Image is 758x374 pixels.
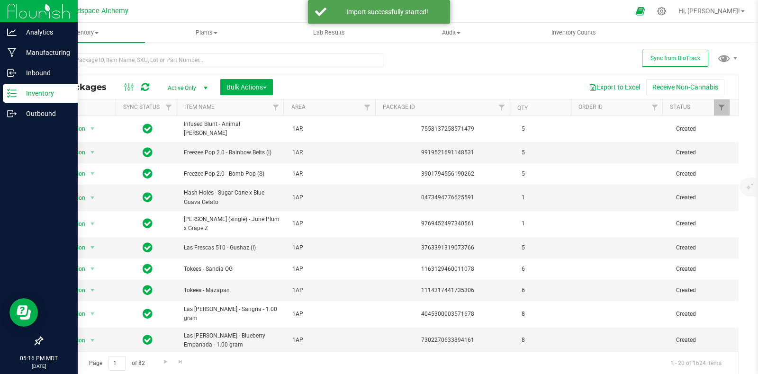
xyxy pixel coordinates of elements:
[578,104,603,110] a: Order Id
[220,79,273,95] button: Bulk Actions
[143,307,153,321] span: In Sync
[184,305,281,323] span: Las [PERSON_NAME] - Sangria - 1.00 gram
[522,336,572,345] span: 8
[292,310,374,319] span: 1AP
[184,120,281,138] span: Infused Blunt - Animal [PERSON_NAME]
[23,23,145,43] a: Inventory
[378,219,517,228] div: 9769452497340561
[86,217,98,231] span: select
[86,146,98,159] span: select
[332,7,443,17] div: Import successfully started!
[143,241,153,254] span: In Sync
[65,7,128,15] span: Headspace Alchemy
[17,47,73,58] p: Manufacturing
[522,125,572,134] span: 5
[378,265,517,274] div: 1163129460011078
[184,243,281,252] span: Las Frescas 510 - Gushaz (I)
[184,331,281,349] span: Las [PERSON_NAME] - Blueberry Empanada - 1.00 gram
[390,23,512,43] a: Audit
[184,215,281,233] span: [PERSON_NAME] (single) - June Plum x Grape Z
[630,2,651,20] span: Open Ecommerce Menu
[292,336,374,345] span: 1AP
[268,23,390,43] a: Lab Results
[522,310,572,319] span: 8
[159,356,172,369] a: Go to the next page
[184,104,215,110] a: Item Name
[42,53,383,67] input: Search Package ID, Item Name, SKU, Lot or Part Number...
[292,265,374,274] span: 1AP
[108,356,126,371] input: 1
[161,99,177,116] a: Filter
[647,99,662,116] a: Filter
[143,262,153,276] span: In Sync
[145,23,267,43] a: Plants
[522,219,572,228] span: 1
[676,336,733,345] span: Created
[676,310,733,319] span: Created
[86,284,98,297] span: select
[7,89,17,98] inline-svg: Inventory
[143,146,153,159] span: In Sync
[184,265,281,274] span: Tokees - Sandia OG
[513,23,635,43] a: Inventory Counts
[143,167,153,180] span: In Sync
[378,169,517,178] div: 3901794556190262
[143,333,153,347] span: In Sync
[539,28,609,37] span: Inventory Counts
[17,108,73,119] p: Outbound
[4,354,73,363] p: 05:16 PM MDT
[650,55,700,62] span: Sync from BioTrack
[378,193,517,202] div: 0473494776625591
[656,7,668,16] div: Manage settings
[522,286,572,295] span: 6
[522,193,572,202] span: 1
[86,122,98,135] span: select
[292,286,374,295] span: 1AP
[378,310,517,319] div: 4045300003571678
[86,241,98,254] span: select
[143,284,153,297] span: In Sync
[642,50,708,67] button: Sync from BioTrack
[23,28,145,37] span: Inventory
[383,104,415,110] a: Package ID
[184,169,281,178] span: Freezee Pop 2.0 - Bomb Pop (S)
[49,105,112,111] div: Actions
[676,125,733,134] span: Created
[292,243,374,252] span: 1AP
[676,243,733,252] span: Created
[17,88,73,99] p: Inventory
[7,109,17,118] inline-svg: Outbound
[7,68,17,78] inline-svg: Inbound
[300,28,358,37] span: Lab Results
[268,99,283,116] a: Filter
[292,219,374,228] span: 1AP
[184,286,281,295] span: Tokees - Mazapan
[292,148,374,157] span: 1AR
[184,148,281,157] span: Freezee Pop 2.0 - Rainbow Belts (I)
[292,169,374,178] span: 1AR
[360,99,375,116] a: Filter
[291,104,306,110] a: Area
[143,217,153,230] span: In Sync
[522,243,572,252] span: 5
[7,48,17,57] inline-svg: Manufacturing
[522,265,572,274] span: 6
[174,356,188,369] a: Go to the last page
[494,99,510,116] a: Filter
[86,334,98,347] span: select
[378,243,517,252] div: 3763391319073766
[9,298,38,327] iframe: Resource center
[676,169,733,178] span: Created
[522,169,572,178] span: 5
[7,27,17,37] inline-svg: Analytics
[292,125,374,134] span: 1AR
[522,148,572,157] span: 5
[378,286,517,295] div: 1114317441735306
[378,336,517,345] div: 7302270633894161
[676,219,733,228] span: Created
[378,125,517,134] div: 7558137258571479
[390,28,512,37] span: Audit
[663,356,729,370] span: 1 - 20 of 1624 items
[81,356,153,371] span: Page of 82
[145,28,267,37] span: Plants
